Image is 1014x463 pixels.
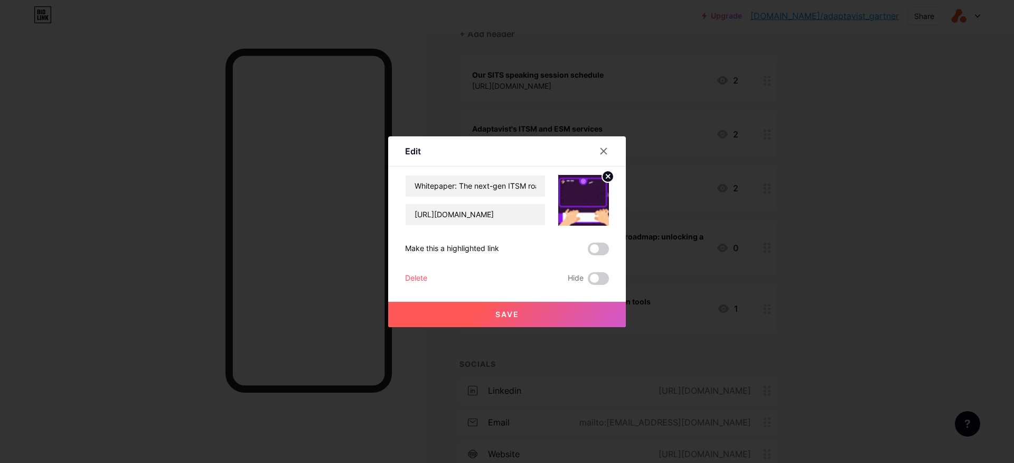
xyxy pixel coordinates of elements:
[406,204,545,225] input: URL
[406,175,545,197] input: Title
[568,272,584,285] span: Hide
[405,145,421,158] div: Edit
[495,310,519,319] span: Save
[405,243,499,255] div: Make this a highlighted link
[405,272,427,285] div: Delete
[388,302,626,327] button: Save
[558,175,609,226] img: link_thumbnail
